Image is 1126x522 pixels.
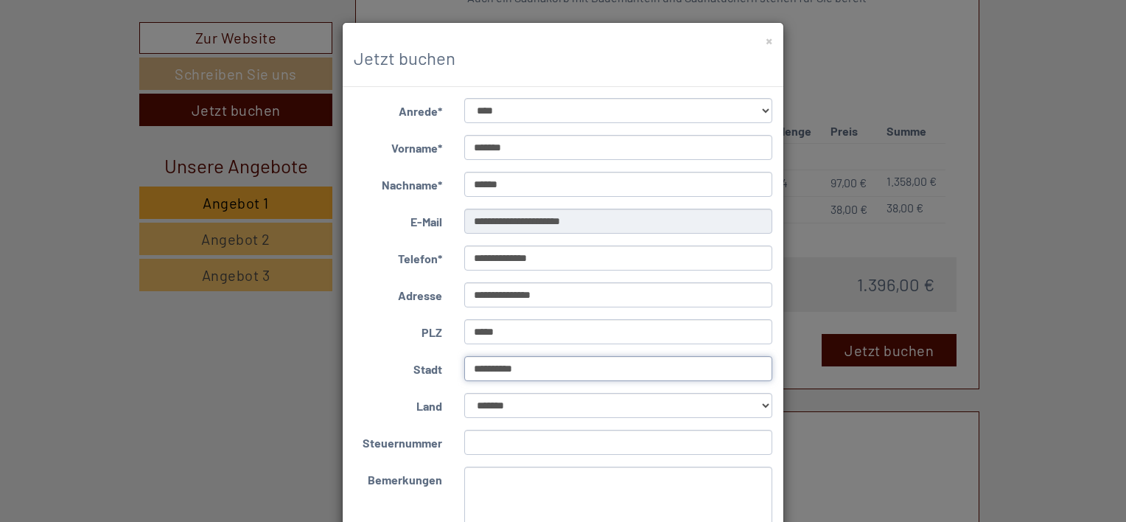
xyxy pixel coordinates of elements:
div: [DATE] [262,11,317,36]
label: Stadt [343,356,453,378]
label: Vorname* [343,135,453,157]
label: PLZ [343,319,453,341]
label: Anrede* [343,98,453,120]
div: Appartements & Wellness [PERSON_NAME] [22,43,231,55]
label: Bemerkungen [343,467,453,489]
h3: Jetzt buchen [354,49,772,68]
small: 21:38 [22,72,231,82]
label: Nachname* [343,172,453,194]
div: Guten Tag, wie können wir Ihnen helfen? [11,40,238,85]
label: Land [343,393,453,415]
button: Senden [482,382,579,414]
label: Adresse [343,282,453,304]
label: E-Mail [343,209,453,231]
label: Telefon* [343,246,453,268]
label: Steuernummer [343,430,453,452]
button: × [766,32,772,48]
